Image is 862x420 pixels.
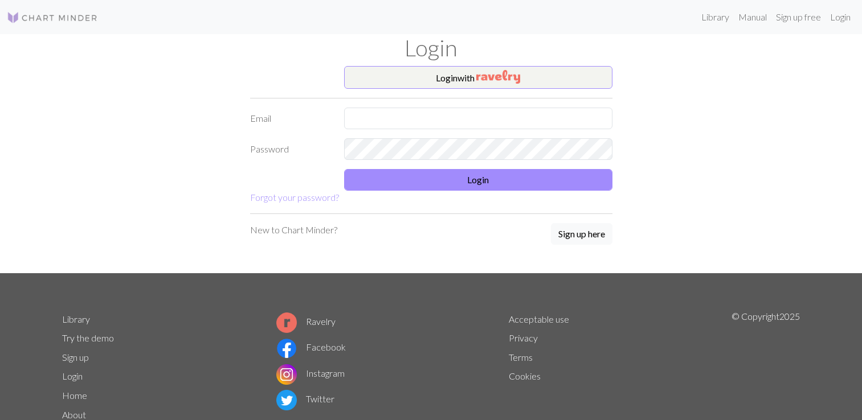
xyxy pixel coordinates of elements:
[509,332,538,343] a: Privacy
[344,66,612,89] button: Loginwith
[344,169,612,191] button: Login
[509,352,533,363] a: Terms
[250,223,337,237] p: New to Chart Minder?
[55,34,807,61] h1: Login
[276,312,297,333] img: Ravelry logo
[509,314,569,324] a: Acceptable use
[276,390,297,410] img: Twitter logo
[551,223,612,246] a: Sign up here
[250,192,339,203] a: Forgot your password?
[243,138,337,160] label: Password
[62,390,87,401] a: Home
[697,6,734,28] a: Library
[276,341,346,352] a: Facebook
[551,223,612,245] button: Sign up here
[62,314,90,324] a: Library
[509,370,541,381] a: Cookies
[7,11,98,24] img: Logo
[771,6,826,28] a: Sign up free
[734,6,771,28] a: Manual
[826,6,855,28] a: Login
[276,368,345,378] a: Instagram
[62,332,114,343] a: Try the demo
[276,393,334,404] a: Twitter
[243,108,337,129] label: Email
[476,70,520,84] img: Ravelry
[276,316,336,327] a: Ravelry
[62,370,83,381] a: Login
[276,364,297,385] img: Instagram logo
[62,409,86,420] a: About
[62,352,89,363] a: Sign up
[276,338,297,359] img: Facebook logo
